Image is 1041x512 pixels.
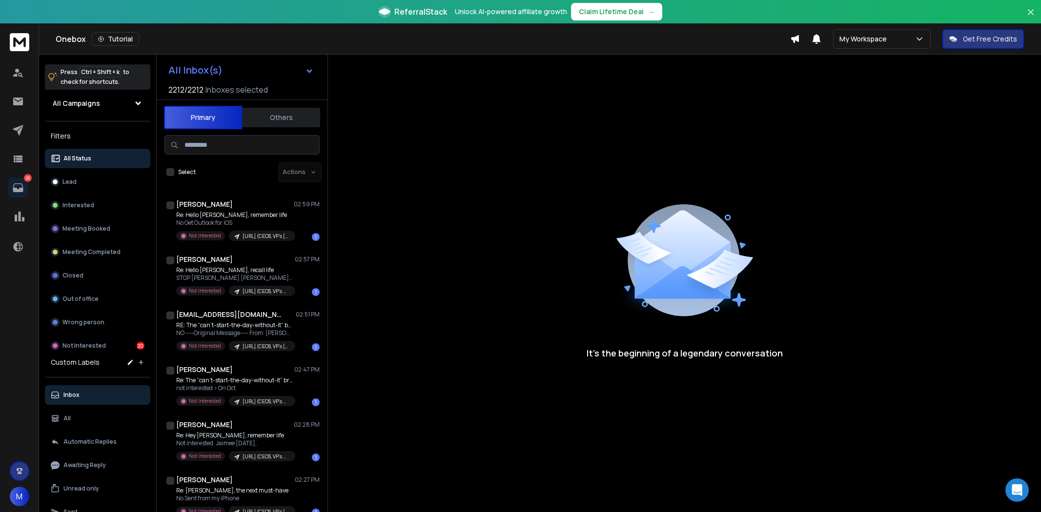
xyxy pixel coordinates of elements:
button: All Status [45,149,150,168]
p: All [63,414,71,422]
p: Not interested. Jaimee [DATE], [176,439,293,447]
p: It’s the beginning of a legendary conversation [587,346,783,360]
button: Wrong person [45,313,150,332]
button: Inbox [45,385,150,405]
div: 1 [312,233,320,241]
h1: [PERSON_NAME] [176,199,233,209]
p: Automatic Replies [63,438,117,446]
button: Get Free Credits [942,29,1024,49]
p: 20 [24,174,32,182]
p: Re: [PERSON_NAME], the next must-have [176,487,293,494]
h1: [PERSON_NAME] [176,255,233,264]
p: Press to check for shortcuts. [61,67,129,87]
p: Unlock AI-powered affiliate growth [455,7,567,17]
p: Not Interested [189,232,221,239]
p: 02:51 PM [296,311,320,318]
h1: [PERSON_NAME] [176,420,233,430]
div: 1 [312,343,320,351]
a: 20 [8,178,28,197]
button: Others [242,107,320,128]
div: 20 [137,342,144,350]
button: Meeting Completed [45,242,150,262]
p: Get Free Credits [963,34,1017,44]
p: Interested [62,201,94,209]
p: Inbox [63,391,80,399]
p: 02:27 PM [295,476,320,484]
p: No Sent from my iPhone [176,494,293,502]
p: Not Interested [189,453,221,460]
button: Tutorial [92,32,139,46]
button: Not Interested20 [45,336,150,355]
p: Lead [62,178,77,186]
label: Select [178,168,196,176]
p: Re: Hey [PERSON_NAME], remember life [176,432,293,439]
p: Wrong person [62,318,104,326]
button: Automatic Replies [45,432,150,452]
button: All [45,409,150,428]
p: Re: The “can’t-start-the-day-without-it” brief—exclusive access [176,376,293,384]
h1: All Inbox(s) [168,65,223,75]
button: Interested [45,196,150,215]
p: Not Interested [189,287,221,295]
button: Close banner [1024,6,1037,29]
button: Lead [45,172,150,192]
button: Primary [164,106,242,129]
p: [URL] (CEOS, VP's USA) 6 [243,288,289,295]
div: 1 [312,398,320,406]
p: Awaiting Reply [63,461,106,469]
p: [URL] (CEOS, VP's [GEOGRAPHIC_DATA]) 3 [243,343,289,350]
p: All Status [63,155,91,162]
p: not interested > On Oct [176,384,293,392]
p: [URL] (CEOS, VP's [GEOGRAPHIC_DATA]) 7 [243,233,289,240]
p: My Workspace [839,34,891,44]
h1: [PERSON_NAME] [176,475,233,485]
p: [URL] (CEOS, VP's USA) 5 [243,398,289,405]
button: Meeting Booked [45,219,150,238]
div: 1 [312,453,320,461]
p: Closed [62,272,83,279]
button: Out of office [45,289,150,309]
div: Onebox [56,32,790,46]
p: Re: Hello [PERSON_NAME], remember life [176,211,293,219]
p: NO -----Original Message----- From: [PERSON_NAME] [176,329,293,337]
button: M [10,487,29,506]
span: 2212 / 2212 [168,84,204,96]
button: Unread only [45,479,150,498]
p: [URL] (CEOS, VP's USA) 5 [243,453,289,460]
p: Unread only [63,485,99,492]
p: 02:59 PM [294,200,320,208]
p: Not Interested [189,397,221,405]
p: 02:57 PM [295,256,320,263]
h3: Filters [45,129,150,143]
span: Ctrl + Shift + k [80,66,121,78]
h1: All Campaigns [53,98,100,108]
span: ReferralStack [394,6,447,18]
p: Not Interested [189,342,221,350]
p: Meeting Completed [62,248,121,256]
p: Out of office [62,295,99,303]
h3: Custom Labels [51,357,100,367]
button: Claim Lifetime Deal→ [571,3,662,20]
p: STOP [PERSON_NAME] [PERSON_NAME][EMAIL_ADDRESS][DOMAIN_NAME] [PHONE_NUMBER] [176,274,293,282]
div: Open Intercom Messenger [1005,478,1029,502]
p: Meeting Booked [62,225,110,233]
button: All Campaigns [45,94,150,113]
p: 02:28 PM [294,421,320,429]
h1: [EMAIL_ADDRESS][DOMAIN_NAME] [176,310,284,319]
p: RE: The “can’t-start-the-day-without-it” brief—early access [176,321,293,329]
button: Closed [45,266,150,285]
p: Re: Hello [PERSON_NAME], recall life [176,266,293,274]
p: 02:47 PM [294,366,320,374]
button: All Inbox(s) [161,60,322,80]
button: Awaiting Reply [45,455,150,475]
span: → [648,7,654,17]
p: No Get Outlook for iOS [176,219,293,227]
h3: Inboxes selected [205,84,268,96]
div: 1 [312,288,320,296]
h1: [PERSON_NAME] [176,365,233,374]
p: Not Interested [62,342,106,350]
